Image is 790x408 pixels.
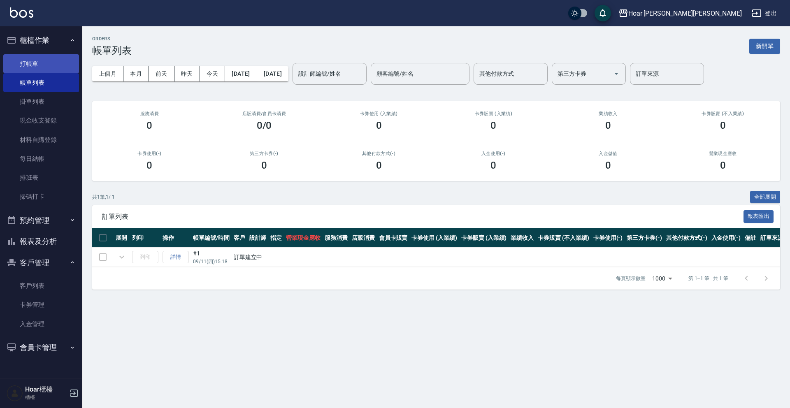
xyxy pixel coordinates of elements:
[331,111,426,116] h2: 卡券使用 (入業績)
[257,120,272,131] h3: 0/0
[232,248,785,267] td: 訂單建立中
[217,151,312,156] h2: 第三方卡券(-)
[446,111,541,116] h2: 卡券販賣 (入業績)
[744,210,774,223] button: 報表匯出
[610,67,623,80] button: Open
[744,212,774,220] a: 報表匯出
[3,73,79,92] a: 帳單列表
[748,6,780,21] button: 登出
[688,275,728,282] p: 第 1–1 筆 共 1 筆
[261,160,267,171] h3: 0
[7,385,23,401] img: Person
[331,151,426,156] h2: 其他付款方式(-)
[174,66,200,81] button: 昨天
[459,228,509,248] th: 卡券販賣 (入業績)
[123,66,149,81] button: 本月
[490,160,496,171] h3: 0
[561,151,656,156] h2: 入金儲值
[3,187,79,206] a: 掃碼打卡
[446,151,541,156] h2: 入金使用(-)
[615,5,745,22] button: Hoar [PERSON_NAME][PERSON_NAME]
[749,42,780,50] a: 新開單
[605,120,611,131] h3: 0
[247,228,269,248] th: 設計師
[225,66,257,81] button: [DATE]
[284,228,323,248] th: 營業現金應收
[146,120,152,131] h3: 0
[591,228,625,248] th: 卡券使用(-)
[3,168,79,187] a: 排班表
[114,228,130,248] th: 展開
[595,5,611,21] button: save
[191,248,232,267] td: #1
[3,231,79,252] button: 報表及分析
[3,210,79,231] button: 預約管理
[605,160,611,171] h3: 0
[3,149,79,168] a: 每日結帳
[92,193,115,201] p: 共 1 筆, 1 / 1
[709,228,743,248] th: 入金使用(-)
[743,228,758,248] th: 備註
[3,30,79,51] button: 櫃檯作業
[257,66,288,81] button: [DATE]
[749,39,780,54] button: 新開單
[675,151,770,156] h2: 營業現金應收
[490,120,496,131] h3: 0
[102,151,197,156] h2: 卡券使用(-)
[3,54,79,73] a: 打帳單
[720,160,726,171] h3: 0
[675,111,770,116] h2: 卡券販賣 (不入業績)
[616,275,646,282] p: 每頁顯示數量
[268,228,284,248] th: 指定
[92,45,132,56] h3: 帳單列表
[750,191,781,204] button: 全部展開
[149,66,174,81] button: 前天
[625,228,664,248] th: 第三方卡券(-)
[92,36,132,42] h2: ORDERS
[758,228,785,248] th: 訂單來源
[720,120,726,131] h3: 0
[102,213,744,221] span: 訂單列表
[3,295,79,314] a: 卡券管理
[25,385,67,394] h5: Hoar櫃檯
[191,228,232,248] th: 帳單編號/時間
[92,66,123,81] button: 上個月
[376,160,382,171] h3: 0
[376,120,382,131] h3: 0
[130,228,160,248] th: 列印
[536,228,591,248] th: 卡券販賣 (不入業績)
[3,252,79,274] button: 客戶管理
[193,258,230,265] p: 09/11 (四) 15:18
[350,228,377,248] th: 店販消費
[3,276,79,295] a: 客戶列表
[25,394,67,401] p: 櫃檯
[160,228,191,248] th: 操作
[409,228,459,248] th: 卡券使用 (入業績)
[628,8,742,19] div: Hoar [PERSON_NAME][PERSON_NAME]
[664,228,709,248] th: 其他付款方式(-)
[102,111,197,116] h3: 服務消費
[200,66,225,81] button: 今天
[3,315,79,334] a: 入金管理
[10,7,33,18] img: Logo
[323,228,350,248] th: 服務消費
[3,111,79,130] a: 現金收支登錄
[649,267,675,290] div: 1000
[232,228,247,248] th: 客戶
[509,228,536,248] th: 業績收入
[146,160,152,171] h3: 0
[561,111,656,116] h2: 業績收入
[217,111,312,116] h2: 店販消費 /會員卡消費
[3,337,79,358] button: 會員卡管理
[377,228,410,248] th: 會員卡販賣
[3,92,79,111] a: 掛單列表
[3,130,79,149] a: 材料自購登錄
